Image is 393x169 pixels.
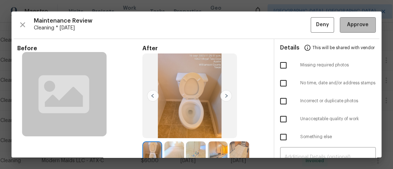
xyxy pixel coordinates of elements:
span: No time, date and/or address stamps [300,80,376,86]
span: Approve [347,20,369,29]
span: Something else [300,134,376,140]
span: Missing required photos [300,62,376,68]
div: Something else [274,128,382,146]
img: right-chevron-button-url [220,90,232,102]
div: Unacceptable quality of work [274,110,382,128]
span: After [142,45,268,52]
span: Maintenance Review [34,17,311,24]
div: No time, date and/or address stamps [274,74,382,92]
div: Incorrect or duplicate photos [274,92,382,110]
span: Before [17,45,142,52]
img: left-chevron-button-url [147,90,159,102]
span: Incorrect or duplicate photos [300,98,376,104]
button: Deny [311,17,334,33]
div: Missing required photos [274,56,382,74]
button: Approve [340,17,376,33]
span: Details [280,39,300,56]
span: Cleaning * [DATE] [34,24,311,32]
span: Deny [316,20,329,29]
span: This will be shared with vendor [312,39,375,56]
span: Unacceptable quality of work [300,116,376,122]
